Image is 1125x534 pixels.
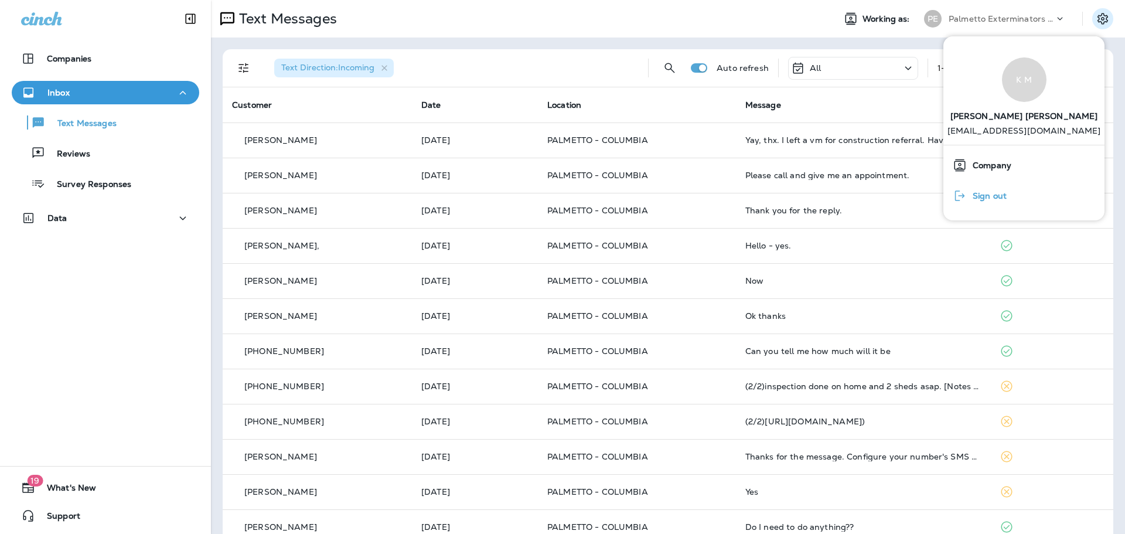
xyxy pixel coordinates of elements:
a: Sign out [948,184,1100,208]
p: [PERSON_NAME], [244,241,319,250]
button: Companies [12,47,199,70]
div: Thanks for the message. Configure your number's SMS URL to change this message.Reply HELP for hel... [745,452,981,461]
button: Text Messages [12,110,199,135]
span: Sign out [967,191,1007,201]
span: PALMETTO - COLUMBIA [547,451,648,462]
button: Inbox [12,81,199,104]
button: Survey Responses [12,171,199,196]
div: Now [745,276,981,285]
div: Ok thanks [745,311,981,321]
div: 1 - 20 of many [937,63,991,73]
p: Text Messages [234,10,337,28]
div: PE [924,10,942,28]
p: Sep 17, 2025 12:44 PM [421,382,529,391]
p: Reviews [45,149,90,160]
span: Working as: [862,14,912,24]
div: Do I need to do anything?? [745,522,981,532]
span: Company [967,161,1011,171]
button: Collapse Sidebar [174,7,207,30]
button: Filters [232,56,255,80]
span: PALMETTO - COLUMBIA [547,205,648,216]
span: 19 [27,475,43,487]
p: Auto refresh [717,63,769,73]
p: Data [47,213,67,223]
span: [PERSON_NAME] [PERSON_NAME] [950,102,1098,126]
p: Sep 22, 2025 11:05 AM [421,135,529,145]
span: What's New [35,483,96,497]
p: Text Messages [46,118,117,130]
p: [PERSON_NAME] [244,276,317,285]
button: 19What's New [12,476,199,499]
a: K M[PERSON_NAME] [PERSON_NAME] [EMAIL_ADDRESS][DOMAIN_NAME] [943,46,1104,145]
p: All [810,63,821,73]
p: Survey Responses [45,179,131,191]
p: [PERSON_NAME] [244,311,317,321]
p: Sep 18, 2025 11:09 AM [421,346,529,356]
button: Reviews [12,141,199,165]
span: PALMETTO - COLUMBIA [547,381,648,392]
p: [EMAIL_ADDRESS][DOMAIN_NAME] [947,126,1101,145]
div: (2/2)inspection done on home and 2 sheds asap. [Notes from LSA: (1) This customer has requested a... [745,382,981,391]
button: Settings [1092,8,1113,29]
p: Sep 18, 2025 01:41 PM [421,311,529,321]
p: [PERSON_NAME] [244,487,317,496]
span: PALMETTO - COLUMBIA [547,311,648,321]
div: Yes [745,487,981,496]
button: Company [943,150,1104,181]
p: [PERSON_NAME] [244,171,317,180]
button: Sign out [943,181,1104,211]
span: PALMETTO - COLUMBIA [547,522,648,532]
span: PALMETTO - COLUMBIA [547,416,648,427]
p: [PHONE_NUMBER] [244,346,324,356]
button: Data [12,206,199,230]
p: Inbox [47,88,70,97]
p: Sep 19, 2025 10:23 AM [421,206,529,215]
span: PALMETTO - COLUMBIA [547,346,648,356]
p: [PERSON_NAME] [244,522,317,532]
div: Text Direction:Incoming [274,59,394,77]
div: Yay, thx. I left a vm for construction referral. Have a great day. [745,135,981,145]
span: PALMETTO - COLUMBIA [547,487,648,497]
p: [PHONE_NUMBER] [244,382,324,391]
p: [PERSON_NAME] [244,135,317,145]
p: Sep 20, 2025 12:41 PM [421,171,529,180]
div: (2/2)https://g.co/homeservices/f9G6W) [745,417,981,426]
p: Sep 18, 2025 06:40 PM [421,276,529,285]
p: [PERSON_NAME] [244,452,317,461]
span: PALMETTO - COLUMBIA [547,170,648,181]
p: [PERSON_NAME] [244,206,317,215]
p: [PHONE_NUMBER] [244,417,324,426]
span: Support [35,511,80,525]
div: K M [1002,57,1046,102]
p: Palmetto Exterminators LLC [949,14,1054,23]
p: Sep 19, 2025 08:26 AM [421,241,529,250]
span: Location [547,100,581,110]
span: Text Direction : Incoming [281,62,374,73]
p: Companies [47,54,91,63]
div: Can you tell me how much will it be [745,346,981,356]
div: Please call and give me an appointment. [745,171,981,180]
span: PALMETTO - COLUMBIA [547,275,648,286]
a: Company [948,154,1100,177]
div: Hello - yes. [745,241,981,250]
p: Sep 9, 2025 01:04 PM [421,522,529,532]
button: Support [12,504,199,528]
span: PALMETTO - COLUMBIA [547,240,648,251]
p: Sep 9, 2025 02:55 PM [421,452,529,461]
p: Sep 9, 2025 01:08 PM [421,487,529,496]
span: Date [421,100,441,110]
span: Message [745,100,781,110]
button: Search Messages [658,56,681,80]
span: PALMETTO - COLUMBIA [547,135,648,145]
div: Thank you for the reply. [745,206,981,215]
span: Customer [232,100,272,110]
p: Sep 16, 2025 09:51 AM [421,417,529,426]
